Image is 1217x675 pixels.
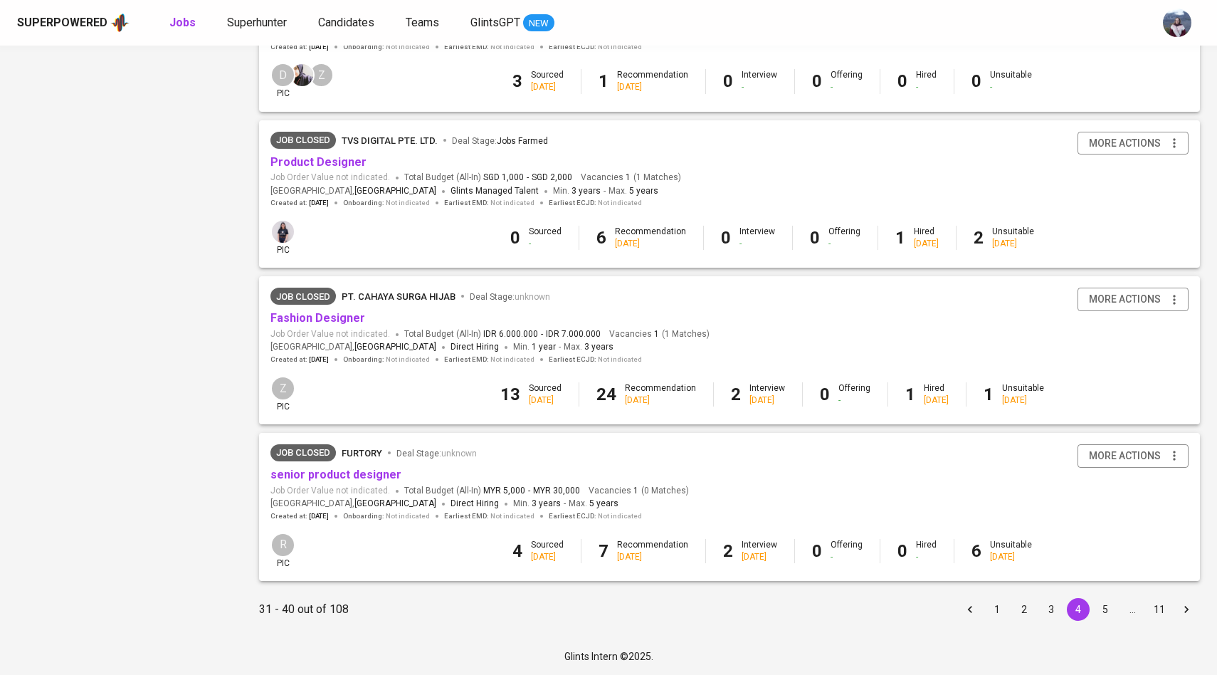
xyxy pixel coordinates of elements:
div: pic [270,219,295,256]
span: Total Budget (All-In) [404,172,572,184]
span: - [527,172,529,184]
span: Job Order Value not indicated. [270,328,390,340]
span: - [604,184,606,199]
p: 31 - 40 out of 108 [259,601,349,618]
div: Recommendation [625,382,696,407]
a: Jobs [169,14,199,32]
button: Go to page 3 [1040,598,1063,621]
b: 6 [596,228,606,248]
b: 2 [723,541,733,561]
span: Earliest EMD : [444,355,534,365]
div: Hired [914,226,939,250]
div: Interview [742,539,777,563]
b: 0 [897,71,907,91]
b: 1 [984,384,994,404]
span: Deal Stage : [470,292,550,302]
span: - [541,328,543,340]
span: TVS DIGITAL PTE. LTD. [342,135,438,146]
b: 24 [596,384,616,404]
span: 1 year [532,342,556,352]
span: [GEOGRAPHIC_DATA] [354,497,436,511]
span: Max. [608,186,658,196]
span: Vacancies ( 1 Matches ) [581,172,681,184]
span: MYR 30,000 [533,485,580,497]
b: 0 [723,71,733,91]
div: Unsuitable [990,539,1032,563]
a: Teams [406,14,442,32]
button: Go to page 2 [1013,598,1036,621]
div: - [828,238,860,250]
span: [GEOGRAPHIC_DATA] , [270,497,436,511]
b: 4 [512,541,522,561]
div: Sourced [531,69,564,93]
div: Recommendation [617,539,688,563]
a: Product Designer [270,155,367,169]
span: Earliest ECJD : [549,198,642,208]
span: Onboarding : [343,42,430,52]
span: Direct Hiring [451,342,499,352]
span: Vacancies ( 0 Matches ) [589,485,689,497]
span: Job Order Value not indicated. [270,485,390,497]
div: - [831,81,863,93]
button: page 4 [1067,598,1090,621]
span: Max. [569,498,618,508]
span: Created at : [270,42,329,52]
span: more actions [1089,447,1161,465]
span: Teams [406,16,439,29]
span: [GEOGRAPHIC_DATA] [354,184,436,199]
b: 0 [820,384,830,404]
div: Hired [924,382,949,407]
b: 2 [974,228,984,248]
span: Created at : [270,198,329,208]
span: Job Closed [270,133,336,147]
button: Go to page 1 [986,598,1008,621]
div: Job already placed by Glints [270,132,336,149]
span: Job Closed [270,290,336,304]
img: rani@glints.com [272,221,294,243]
b: 13 [500,384,520,404]
div: Job already placed by Glints [270,288,336,305]
span: Direct Hiring [451,498,499,508]
b: 0 [812,541,822,561]
b: 1 [599,71,608,91]
span: - [528,485,530,497]
span: Created at : [270,511,329,521]
span: Not indicated [386,198,430,208]
span: Not indicated [386,355,430,365]
div: Recommendation [615,226,686,250]
div: [DATE] [924,394,949,407]
div: Unable to source suitable candidates after 14 days [270,444,336,461]
a: Superhunter [227,14,290,32]
span: [DATE] [309,355,329,365]
span: Created at : [270,355,329,365]
div: - [990,81,1032,93]
span: 3 years [571,186,601,196]
div: pic [270,533,295,570]
div: [DATE] [531,81,564,93]
span: Min. [513,498,561,508]
div: Offering [828,226,860,250]
a: GlintsGPT NEW [470,14,554,32]
span: 3 years [532,498,561,508]
div: [DATE] [531,551,564,563]
div: - [831,551,863,563]
span: Onboarding : [343,355,430,365]
span: Not indicated [598,198,642,208]
span: Job Closed [270,446,336,460]
span: [DATE] [309,42,329,52]
div: Unsuitable [992,226,1034,250]
div: [DATE] [1002,394,1044,407]
div: [DATE] [742,551,777,563]
button: Go to page 5 [1094,598,1117,621]
div: - [916,551,937,563]
span: Earliest EMD : [444,42,534,52]
span: IDR 6.000.000 [483,328,538,340]
span: Not indicated [490,42,534,52]
b: 0 [510,228,520,248]
div: Interview [749,382,785,407]
div: R [270,533,295,558]
b: 0 [721,228,731,248]
div: … [1121,602,1144,617]
div: Offering [838,382,870,407]
div: Sourced [531,539,564,563]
